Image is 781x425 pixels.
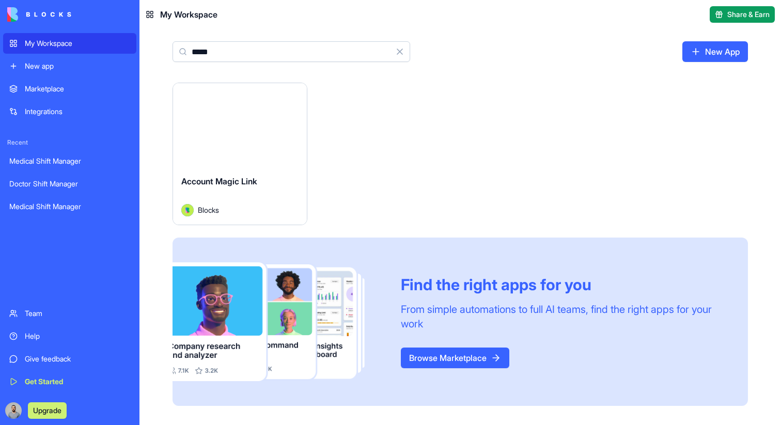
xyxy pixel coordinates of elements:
[181,176,257,186] span: Account Magic Link
[173,262,384,381] img: Frame_181_egmpey.png
[3,78,136,99] a: Marketplace
[25,354,130,364] div: Give feedback
[160,8,217,21] span: My Workspace
[3,303,136,324] a: Team
[3,371,136,392] a: Get Started
[3,151,136,171] a: Medical Shift Manager
[3,33,136,54] a: My Workspace
[7,7,71,22] img: logo
[401,302,723,331] div: From simple automations to full AI teams, find the right apps for your work
[682,41,748,62] a: New App
[401,348,509,368] a: Browse Marketplace
[173,83,307,225] a: Account Magic LinkAvatarBlocks
[401,275,723,294] div: Find the right apps for you
[9,179,130,189] div: Doctor Shift Manager
[25,376,130,387] div: Get Started
[25,106,130,117] div: Integrations
[5,402,22,419] img: image_123650291_bsq8ao.jpg
[9,156,130,166] div: Medical Shift Manager
[25,84,130,94] div: Marketplace
[727,9,770,20] span: Share & Earn
[25,308,130,319] div: Team
[3,138,136,147] span: Recent
[710,6,775,23] button: Share & Earn
[25,331,130,341] div: Help
[28,405,67,415] a: Upgrade
[3,349,136,369] a: Give feedback
[25,61,130,71] div: New app
[198,204,219,215] span: Blocks
[3,56,136,76] a: New app
[25,38,130,49] div: My Workspace
[3,326,136,347] a: Help
[9,201,130,212] div: Medical Shift Manager
[28,402,67,419] button: Upgrade
[181,204,194,216] img: Avatar
[3,174,136,194] a: Doctor Shift Manager
[3,101,136,122] a: Integrations
[389,41,410,62] button: Clear
[3,196,136,217] a: Medical Shift Manager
